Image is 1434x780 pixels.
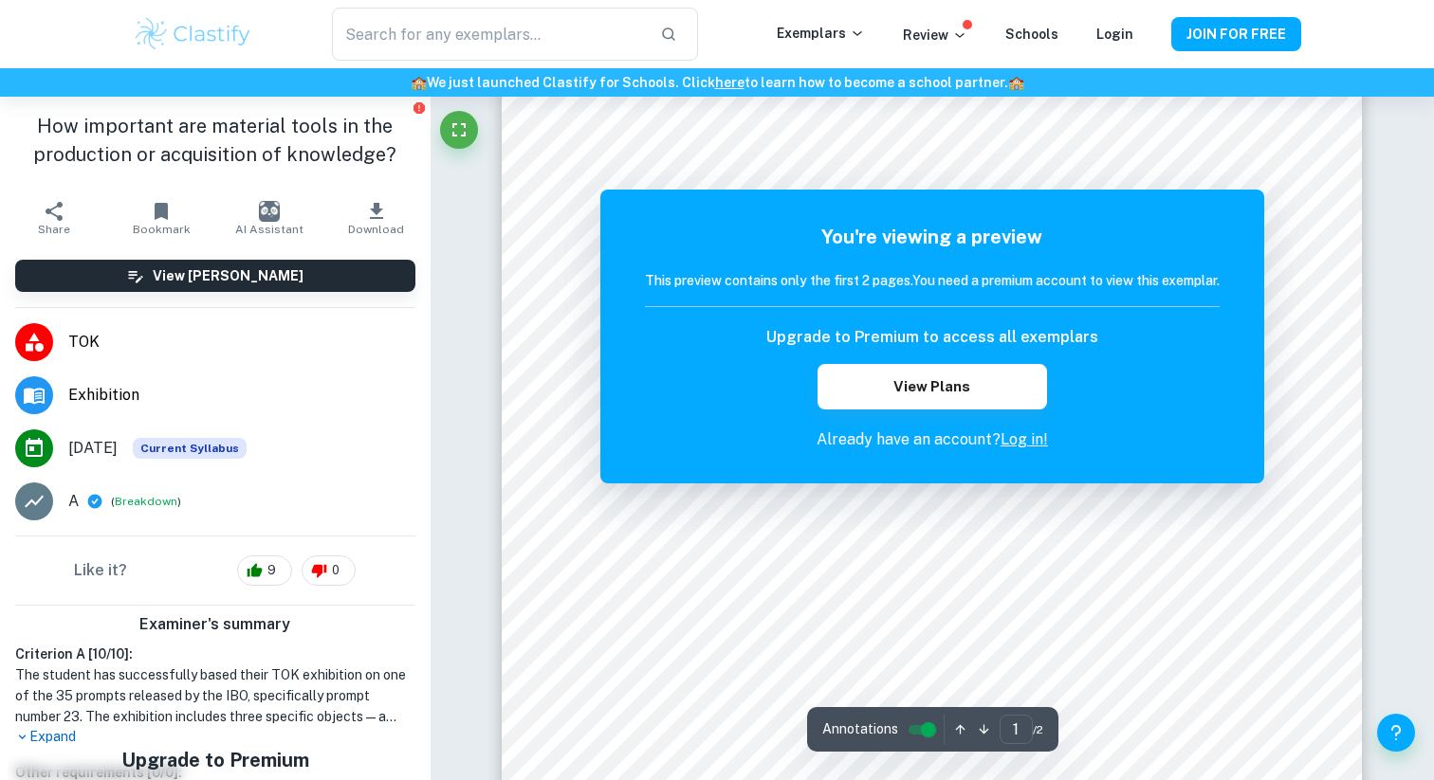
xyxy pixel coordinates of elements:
p: Expand [15,727,415,747]
h6: Criterion A [ 10 / 10 ]: [15,644,415,664]
h6: Upgrade to Premium to access all exemplars [766,326,1098,349]
span: / 2 [1033,721,1043,738]
span: Current Syllabus [133,438,247,459]
button: AI Assistant [215,191,322,245]
p: Exemplars [777,23,865,44]
p: Review [903,25,967,45]
span: 🏫 [411,75,427,90]
h5: Upgrade to Premium [83,746,347,774]
input: Search for any exemplars... [332,8,645,61]
span: 🏫 [1008,75,1024,90]
span: Download [348,223,404,236]
span: [DATE] [68,437,118,460]
h1: How important are material tools in the production or acquisition of knowledge? [15,112,415,169]
a: Log in! [1001,430,1048,448]
button: Download [322,191,430,245]
span: Share [38,223,70,236]
p: A [68,490,79,513]
button: Bookmark [107,191,214,245]
img: Clastify logo [133,15,253,53]
span: AI Assistant [235,223,303,236]
button: Breakdown [115,493,177,510]
button: Help and Feedback [1377,714,1415,752]
img: AI Assistant [259,201,280,222]
span: 9 [257,561,286,580]
span: 0 [322,561,350,580]
h6: We just launched Clastify for Schools. Click to learn how to become a school partner. [4,72,1430,93]
button: Fullscreen [440,111,478,149]
span: Bookmark [133,223,191,236]
h6: Examiner's summary [8,613,423,636]
div: 0 [302,555,356,586]
h1: The student has successfully based their TOK exhibition on one of the 35 prompts released by the ... [15,664,415,727]
div: This exemplar is based on the current syllabus. Feel free to refer to it for inspiration/ideas wh... [133,438,247,459]
span: TOK [68,331,415,354]
button: View Plans [818,364,1047,409]
span: ( ) [111,493,181,511]
h6: This preview contains only the first 2 pages. You need a premium account to view this exemplar. [645,270,1220,291]
h5: You're viewing a preview [645,223,1220,251]
button: Report issue [413,100,427,115]
span: Exhibition [68,384,415,407]
span: Annotations [822,719,898,739]
div: 9 [237,555,292,586]
h6: Like it? [74,559,127,582]
p: Already have an account? [645,428,1220,451]
a: here [715,75,745,90]
h6: View [PERSON_NAME] [153,265,303,286]
a: Login [1096,27,1133,42]
a: Schools [1005,27,1058,42]
button: JOIN FOR FREE [1171,17,1301,51]
button: View [PERSON_NAME] [15,260,415,292]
